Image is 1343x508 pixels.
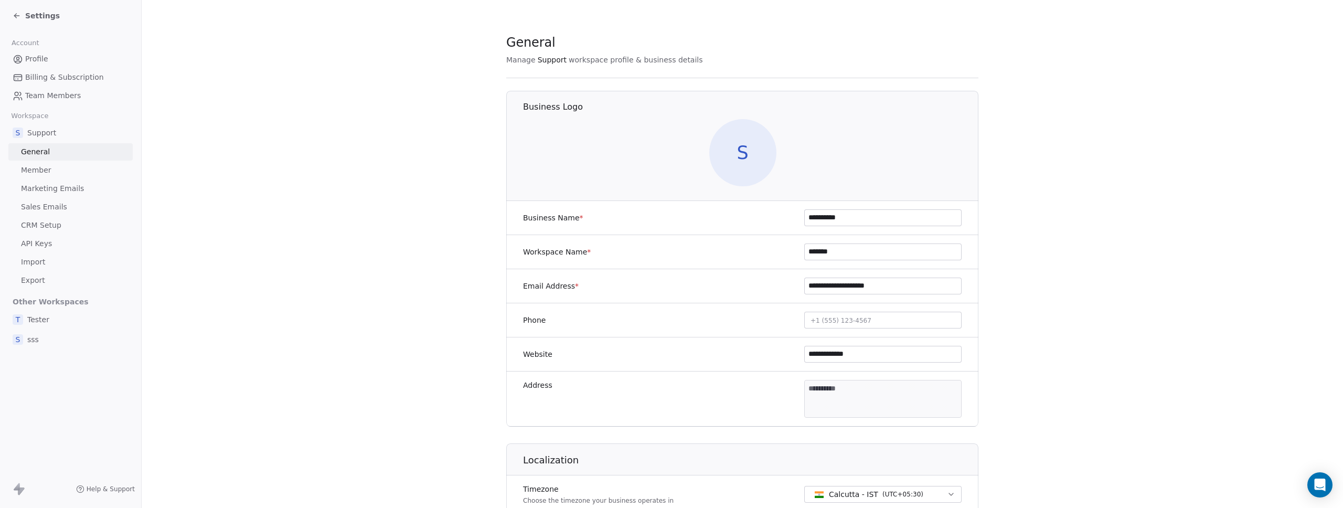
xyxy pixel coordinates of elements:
span: Workspace [7,108,53,124]
span: Calcutta - IST [829,489,878,500]
a: API Keys [8,235,133,252]
a: Billing & Subscription [8,69,133,86]
span: Member [21,165,51,176]
p: Choose the timezone your business operates in [523,496,674,505]
a: Help & Support [76,485,135,493]
span: S [13,128,23,138]
label: Workspace Name [523,247,591,257]
span: s [13,334,23,345]
label: Phone [523,315,546,325]
span: +1 (555) 123-4567 [811,317,871,324]
a: General [8,143,133,161]
span: Import [21,257,45,268]
span: Support [27,128,56,138]
a: Sales Emails [8,198,133,216]
span: workspace profile & business details [569,55,703,65]
button: Calcutta - IST(UTC+05:30) [804,486,962,503]
h1: Business Logo [523,101,979,113]
span: Marketing Emails [21,183,84,194]
span: General [506,35,556,50]
span: sss [27,334,39,345]
span: Tester [27,314,49,325]
a: Export [8,272,133,289]
button: +1 (555) 123-4567 [804,312,962,329]
span: Help & Support [87,485,135,493]
span: API Keys [21,238,52,249]
span: Sales Emails [21,202,67,213]
label: Timezone [523,484,674,494]
label: Email Address [523,281,579,291]
span: Manage [506,55,536,65]
a: Team Members [8,87,133,104]
a: Marketing Emails [8,180,133,197]
span: Other Workspaces [8,293,93,310]
span: Team Members [25,90,81,101]
span: Export [21,275,45,286]
span: Billing & Subscription [25,72,104,83]
span: General [21,146,50,157]
span: Settings [25,10,60,21]
a: Member [8,162,133,179]
a: Profile [8,50,133,68]
a: Settings [13,10,60,21]
span: T [13,314,23,325]
span: CRM Setup [21,220,61,231]
label: Business Name [523,213,583,223]
span: Support [538,55,567,65]
label: Address [523,380,552,390]
label: Website [523,349,552,359]
h1: Localization [523,454,979,467]
span: S [709,119,776,186]
span: Profile [25,54,48,65]
span: ( UTC+05:30 ) [882,490,923,499]
div: Open Intercom Messenger [1307,472,1333,498]
a: CRM Setup [8,217,133,234]
a: Import [8,253,133,271]
span: Account [7,35,44,51]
